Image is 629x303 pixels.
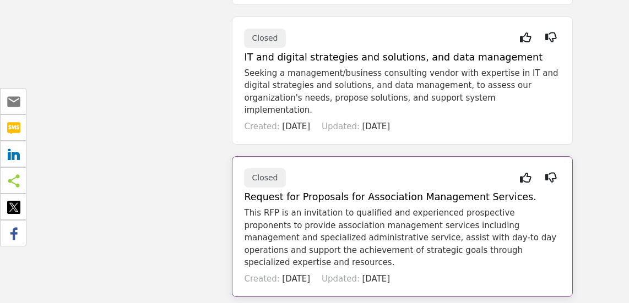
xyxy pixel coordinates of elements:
[244,52,561,63] h5: IT and digital strategies and solutions, and data management
[282,122,310,131] span: [DATE]
[244,122,279,131] span: Created:
[244,67,561,117] p: Seeking a management/business consulting vendor with expertise in IT and digital strategies and s...
[322,274,360,284] span: Updated:
[545,37,557,38] i: Not Interested
[244,274,279,284] span: Created:
[362,122,390,131] span: [DATE]
[244,207,561,269] p: This RFP is an invitation to qualified and experienced prospective proponents to provide associat...
[362,274,390,284] span: [DATE]
[252,34,278,42] span: Closed
[252,173,278,182] span: Closed
[322,122,360,131] span: Updated:
[520,37,532,38] i: Interested
[282,274,310,284] span: [DATE]
[244,191,561,203] h5: Request for Proposals for Association Management Services.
